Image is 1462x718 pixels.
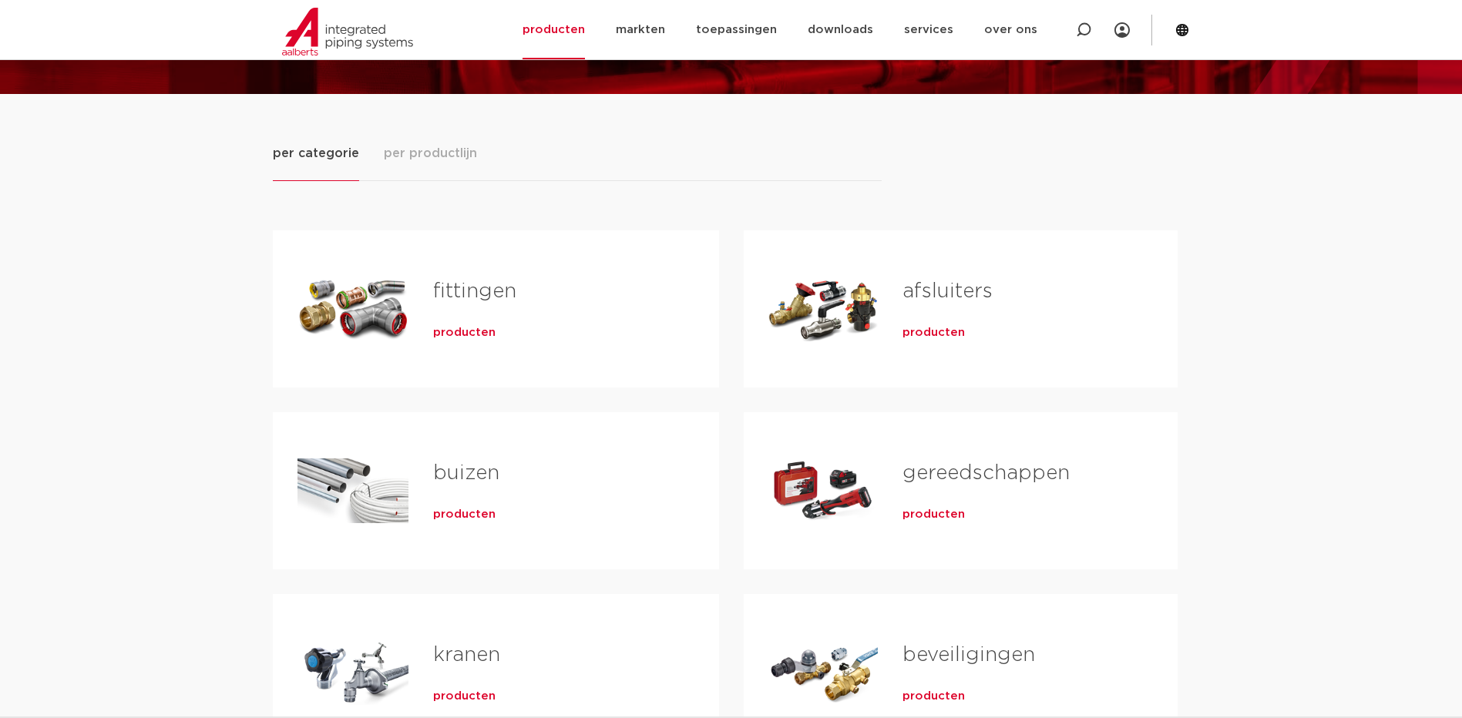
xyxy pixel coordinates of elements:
span: per categorie [273,144,359,163]
a: beveiligingen [902,645,1035,665]
a: buizen [433,463,499,483]
a: producten [433,507,496,522]
a: producten [902,325,965,341]
a: kranen [433,645,500,665]
a: producten [902,689,965,704]
a: gereedschappen [902,463,1070,483]
a: producten [902,507,965,522]
span: per productlijn [384,144,477,163]
a: producten [433,689,496,704]
a: producten [433,325,496,341]
a: afsluiters [902,281,993,301]
a: fittingen [433,281,516,301]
